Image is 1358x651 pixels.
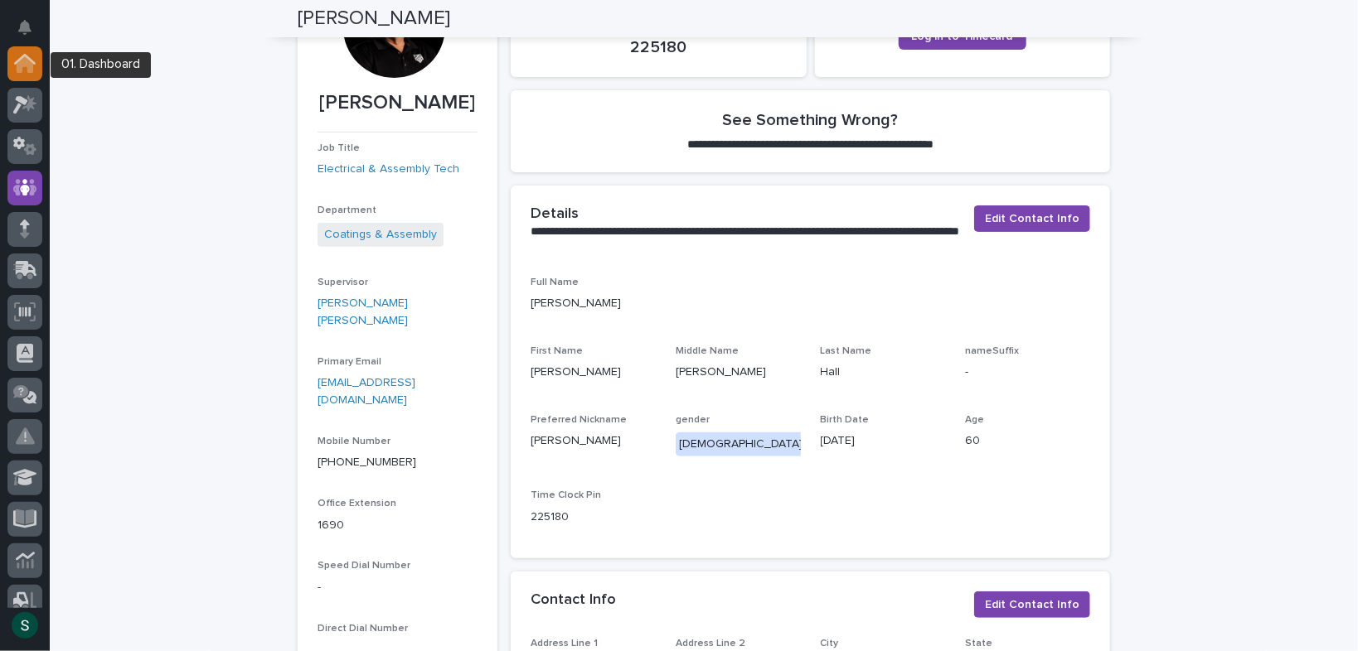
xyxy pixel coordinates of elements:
span: First Name [531,346,583,356]
span: Address Line 2 [676,639,745,649]
span: Middle Name [676,346,739,356]
span: Speed Dial Number [318,561,410,571]
span: Primary Email [318,357,381,367]
h2: See Something Wrong? [723,110,899,130]
p: [PERSON_NAME] [531,295,1090,312]
span: Department [318,205,376,215]
span: nameSuffix [965,346,1019,356]
button: Edit Contact Info [974,591,1090,618]
p: [PERSON_NAME] [531,364,656,381]
span: Time Clock Pin [531,490,601,500]
p: 225180 [531,37,787,57]
span: Full Name [531,277,579,287]
button: users-avatar [7,608,42,643]
p: [PERSON_NAME] [531,432,656,450]
button: Edit Contact Info [974,205,1090,232]
span: Office Extension [318,499,396,509]
a: [PERSON_NAME] [PERSON_NAME] [318,295,478,330]
p: Hall [821,364,946,381]
p: - [965,364,1090,381]
h2: [PERSON_NAME] [298,7,450,31]
span: Birth Date [821,415,870,425]
p: - [318,579,478,596]
span: Job Title [318,143,360,153]
p: [PERSON_NAME] [318,91,478,115]
div: Notifications [21,20,42,46]
p: [DATE] [821,432,946,450]
span: Edit Contact Info [985,596,1079,613]
a: Electrical & Assembly Tech [318,161,459,178]
span: State [965,639,992,649]
p: 1690 [318,517,478,534]
a: Coatings & Assembly [324,226,437,244]
span: Last Name [821,346,872,356]
span: Supervisor [318,277,368,287]
h2: Contact Info [531,591,616,610]
span: Age [965,415,984,425]
span: Edit Contact Info [985,210,1079,227]
span: Mobile Number [318,436,390,446]
p: [PERSON_NAME] [676,364,801,381]
span: Address Line 1 [531,639,598,649]
div: [DEMOGRAPHIC_DATA] [676,432,806,456]
p: 60 [965,432,1090,450]
span: Preferred Nickname [531,415,627,425]
a: [EMAIL_ADDRESS][DOMAIN_NAME] [318,377,415,406]
span: gender [676,415,710,425]
button: Notifications [7,10,42,45]
span: City [821,639,839,649]
p: 225180 [531,509,656,526]
span: Direct Dial Number [318,624,408,634]
a: [PHONE_NUMBER] [318,456,416,468]
h2: Details [531,205,579,224]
